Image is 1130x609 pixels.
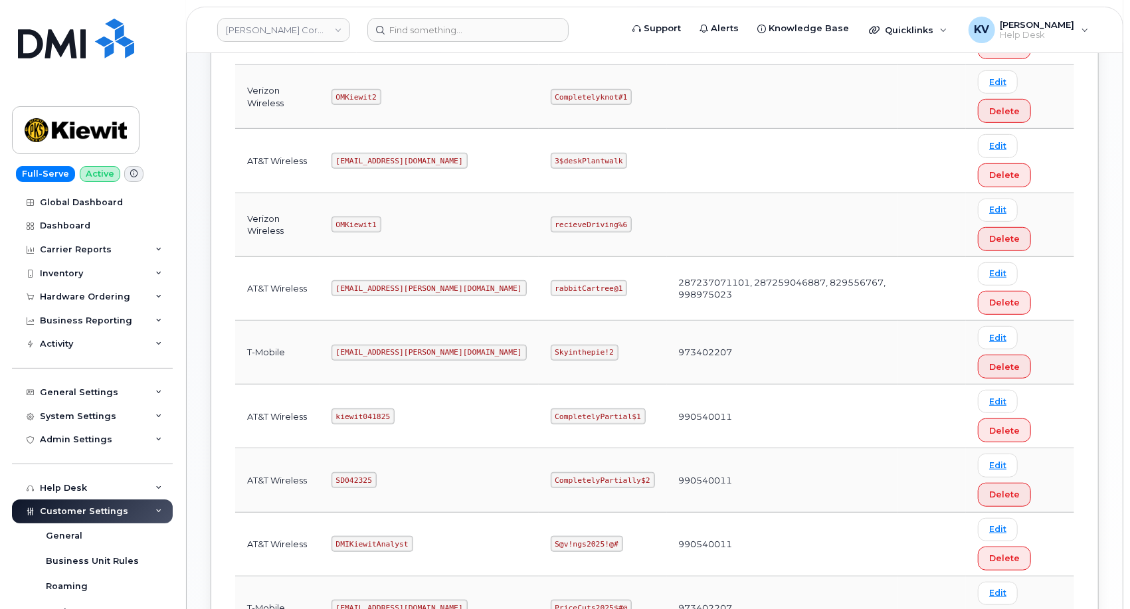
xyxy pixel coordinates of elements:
span: Delete [989,361,1020,373]
code: rabbitCartree@1 [551,280,628,296]
code: SD042325 [331,472,377,488]
span: Support [644,22,681,35]
a: Alerts [690,15,748,42]
a: Knowledge Base [748,15,858,42]
code: [EMAIL_ADDRESS][PERSON_NAME][DOMAIN_NAME] [331,345,527,361]
td: 973402207 [667,321,899,385]
a: Edit [978,326,1018,349]
a: Kiewit Corporation [217,18,350,42]
code: DMIKiewitAnalyst [331,536,413,552]
span: Delete [989,424,1020,437]
td: Verizon Wireless [235,193,320,257]
td: 287237071101, 287259046887, 829556767, 998975023 [667,257,899,321]
button: Delete [978,483,1031,507]
code: [EMAIL_ADDRESS][DOMAIN_NAME] [331,153,468,169]
button: Delete [978,291,1031,315]
code: Skyinthepie!2 [551,345,618,361]
code: OMKiewit1 [331,217,381,232]
iframe: Messenger Launcher [1072,551,1120,599]
button: Delete [978,227,1031,251]
code: S@v!ngs2025!@# [551,536,623,552]
span: Delete [989,169,1020,181]
a: Edit [978,518,1018,541]
a: Edit [978,199,1018,222]
span: Knowledge Base [769,22,849,35]
td: AT&T Wireless [235,448,320,512]
button: Delete [978,355,1031,379]
code: kiewit041825 [331,408,395,424]
span: Delete [989,488,1020,501]
span: Help Desk [1000,30,1075,41]
code: 3$deskPlantwalk [551,153,628,169]
td: AT&T Wireless [235,385,320,448]
td: Verizon Wireless [235,65,320,129]
button: Delete [978,547,1031,570]
button: Delete [978,418,1031,442]
code: CompletelyPartially$2 [551,472,655,488]
button: Delete [978,163,1031,187]
code: recieveDriving%6 [551,217,632,232]
span: Delete [989,105,1020,118]
td: AT&T Wireless [235,257,320,321]
span: Delete [989,232,1020,245]
span: Quicklinks [885,25,933,35]
span: Delete [989,296,1020,309]
span: [PERSON_NAME] [1000,19,1075,30]
td: AT&T Wireless [235,129,320,193]
a: Edit [978,134,1018,157]
a: Edit [978,582,1018,605]
a: Edit [978,70,1018,94]
code: [EMAIL_ADDRESS][PERSON_NAME][DOMAIN_NAME] [331,280,527,296]
td: AT&T Wireless [235,513,320,576]
a: Edit [978,262,1018,286]
input: Find something... [367,18,569,42]
span: KV [974,22,989,38]
div: Quicklinks [860,17,957,43]
code: OMKiewit2 [331,89,381,105]
td: 990540011 [667,513,899,576]
code: Completelyknot#1 [551,89,632,105]
button: Delete [978,99,1031,123]
code: CompletelyPartial$1 [551,408,646,424]
a: Edit [978,390,1018,413]
span: Alerts [711,22,739,35]
td: 990540011 [667,385,899,448]
span: Delete [989,552,1020,565]
a: Edit [978,454,1018,477]
a: Support [623,15,690,42]
td: T-Mobile [235,321,320,385]
div: Kasey Vyrvich [959,17,1098,43]
td: 990540011 [667,448,899,512]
